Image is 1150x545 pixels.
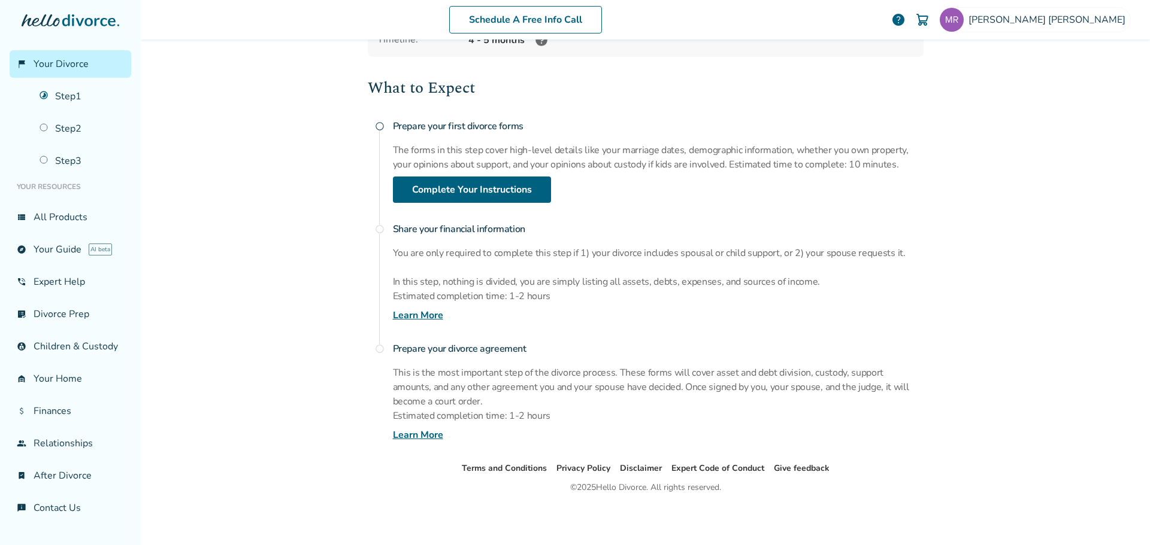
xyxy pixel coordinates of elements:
p: Estimated completion time: 1-2 hours [393,289,924,303]
a: account_childChildren & Custody [10,333,131,360]
a: Schedule A Free Info Call [449,6,602,34]
a: Complete Your Instructions [393,176,551,203]
a: Step2 [32,115,131,142]
p: In this step, nothing is divided, you are simply listing all assets, debts, expenses, and sources... [393,260,924,289]
span: phone_in_talk [17,277,26,287]
li: Give feedback [774,461,830,476]
a: groupRelationships [10,430,131,457]
img: meghanr81@gmail.com [940,8,964,32]
a: flag_2Your Divorce [10,50,131,78]
h4: Prepare your divorce agreement [393,337,924,361]
p: This is the most important step of the divorce process. These forms will cover asset and debt div... [393,366,924,409]
span: account_child [17,342,26,351]
a: Terms and Conditions [462,462,547,474]
p: The forms in this step cover high-level details like your marriage dates, demographic information... [393,143,924,172]
span: radio_button_unchecked [375,344,385,354]
a: attach_moneyFinances [10,397,131,425]
span: view_list [17,212,26,222]
a: chat_infoContact Us [10,494,131,522]
div: © 2025 Hello Divorce. All rights reserved. [570,480,721,495]
span: chat_info [17,503,26,513]
a: Step3 [32,147,131,175]
a: phone_in_talkExpert Help [10,268,131,296]
span: radio_button_unchecked [375,224,385,234]
a: bookmark_checkAfter Divorce [10,462,131,489]
a: list_alt_checkDivorce Prep [10,300,131,328]
h2: What to Expect [368,76,924,100]
a: Step1 [32,83,131,110]
span: attach_money [17,406,26,416]
a: Learn More [393,428,443,442]
a: Privacy Policy [556,462,610,474]
span: explore [17,245,26,254]
img: Cart [915,13,930,27]
a: garage_homeYour Home [10,365,131,392]
span: Your Divorce [34,57,89,71]
a: exploreYour GuideAI beta [10,236,131,263]
span: garage_home [17,374,26,383]
span: group [17,439,26,448]
h4: Share your financial information [393,217,924,241]
span: AI beta [89,243,112,255]
span: bookmark_check [17,471,26,480]
span: list_alt_check [17,309,26,319]
h4: Prepare your first divorce forms [393,114,924,138]
a: Learn More [393,308,443,322]
p: You are only required to complete this step if 1) your divorce includes spousal or child support,... [393,246,924,260]
span: [PERSON_NAME] [PERSON_NAME] [969,13,1130,26]
li: Disclaimer [620,461,662,476]
li: Your Resources [10,175,131,199]
span: flag_2 [17,59,26,69]
p: Estimated completion time: 1-2 hours [393,409,924,423]
span: radio_button_unchecked [375,121,385,131]
a: help [891,13,906,27]
iframe: Chat Widget [1090,488,1150,545]
a: view_listAll Products [10,203,131,231]
a: Expert Code of Conduct [671,462,764,474]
